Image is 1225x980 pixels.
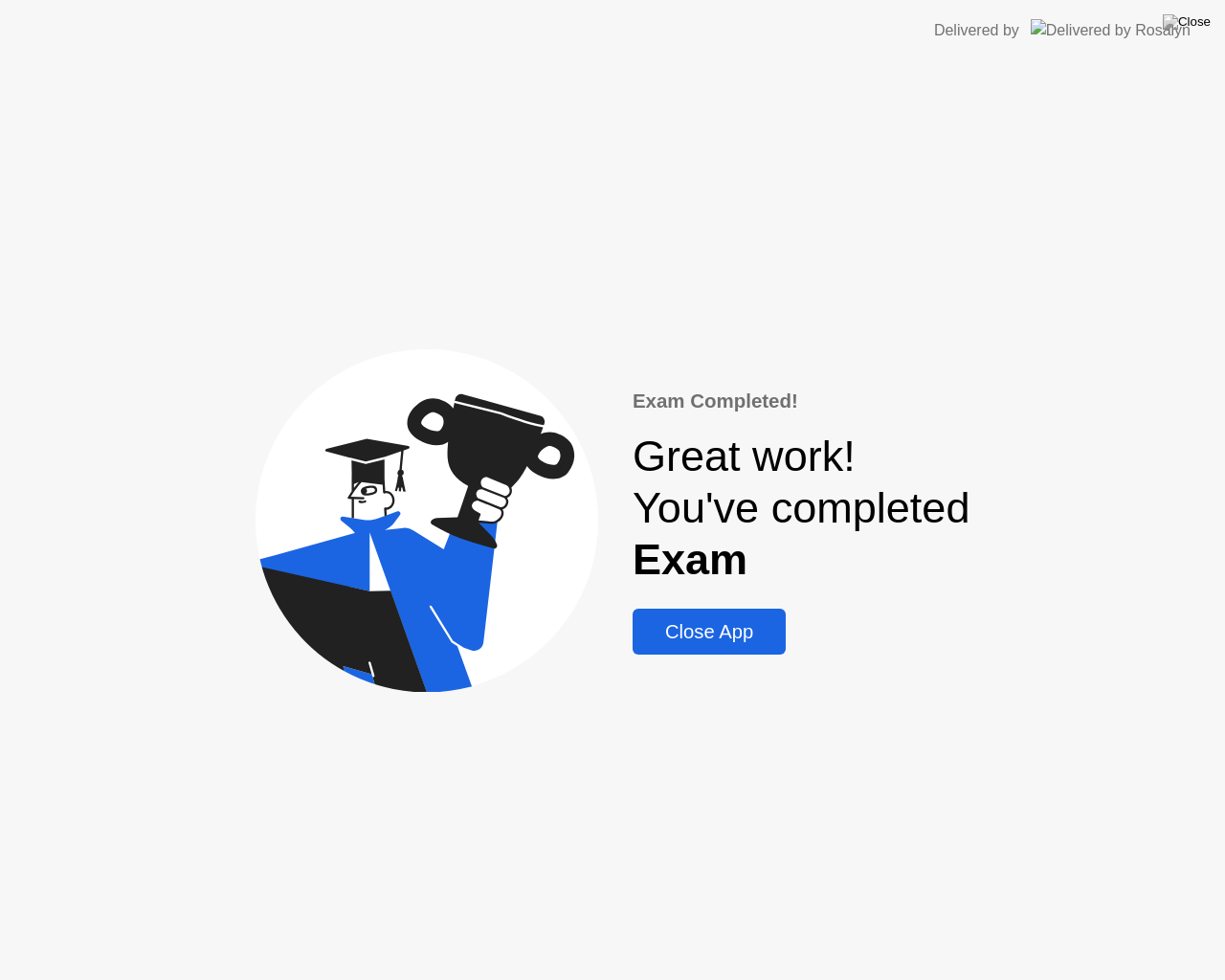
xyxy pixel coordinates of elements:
button: Close App [633,609,786,655]
div: Delivered by [934,19,1019,42]
div: Close App [638,621,780,643]
div: Exam Completed! [633,387,970,416]
b: Exam [633,535,747,584]
img: Delivered by Rosalyn [1031,19,1191,41]
div: Great work! You've completed [633,431,970,586]
img: Close [1163,14,1211,30]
